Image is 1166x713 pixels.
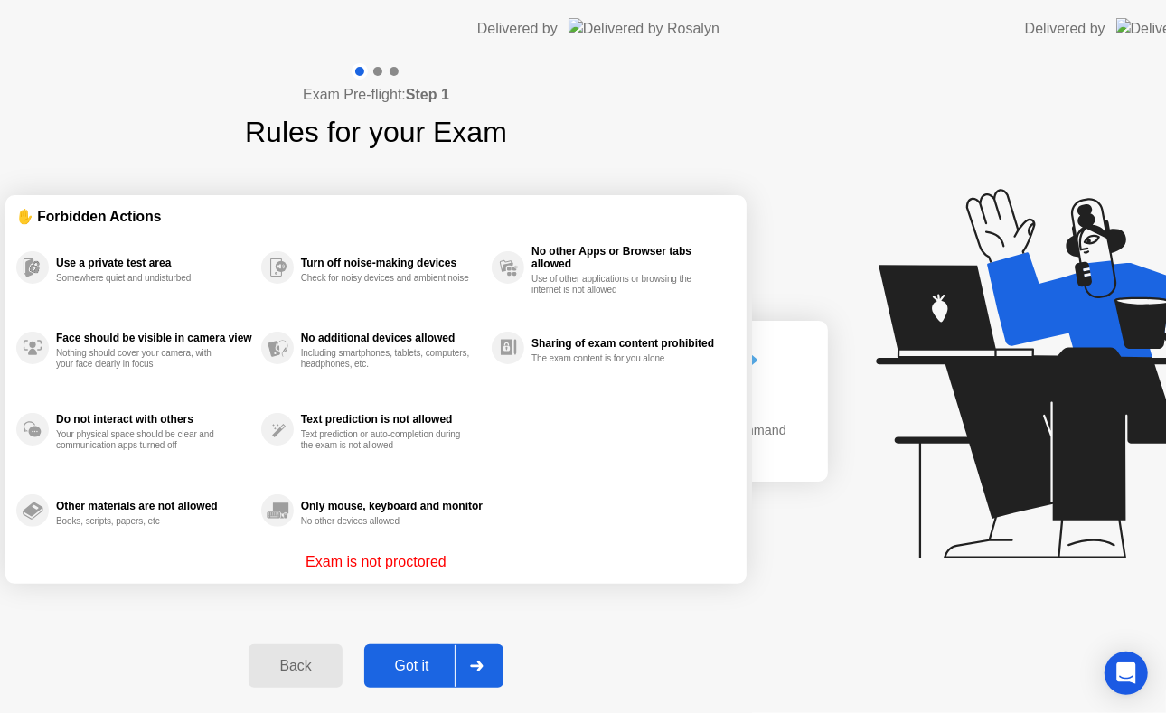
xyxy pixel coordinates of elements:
b: Step 1 [406,87,449,102]
div: Nothing should cover your camera, with your face clearly in focus [56,348,227,370]
img: Delivered by Rosalyn [569,18,719,39]
div: Got it [370,658,455,674]
div: Only mouse, keyboard and monitor [301,500,483,512]
div: Including smartphones, tablets, computers, headphones, etc. [301,348,472,370]
div: Sharing of exam content prohibited [531,337,727,350]
div: Face should be visible in camera view [56,332,252,344]
div: Open Intercom Messenger [1105,652,1148,695]
h4: Exam Pre-flight: [303,84,449,106]
div: Other materials are not allowed [56,500,252,512]
p: Exam is not proctored [306,551,447,573]
div: Turn off noise-making devices [301,257,483,269]
button: Back [249,644,342,688]
div: Do not interact with others [56,413,252,426]
div: Use a private test area [56,257,252,269]
div: No additional devices allowed [301,332,483,344]
div: Delivered by [1025,18,1105,40]
div: No other Apps or Browser tabs allowed [531,245,727,270]
div: Text prediction or auto-completion during the exam is not allowed [301,429,472,451]
div: Check for noisy devices and ambient noise [301,273,472,284]
div: No other devices allowed [301,516,472,527]
div: Back [254,658,336,674]
div: ✋ Forbidden Actions [16,206,736,227]
div: Text prediction is not allowed [301,413,483,426]
button: Got it [364,644,503,688]
div: Delivered by [477,18,558,40]
div: Somewhere quiet and undisturbed [56,273,227,284]
div: Your physical space should be clear and communication apps turned off [56,429,227,451]
div: Use of other applications or browsing the internet is not allowed [531,274,702,296]
div: Books, scripts, papers, etc [56,516,227,527]
h1: Rules for your Exam [245,110,507,154]
div: The exam content is for you alone [531,353,702,364]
